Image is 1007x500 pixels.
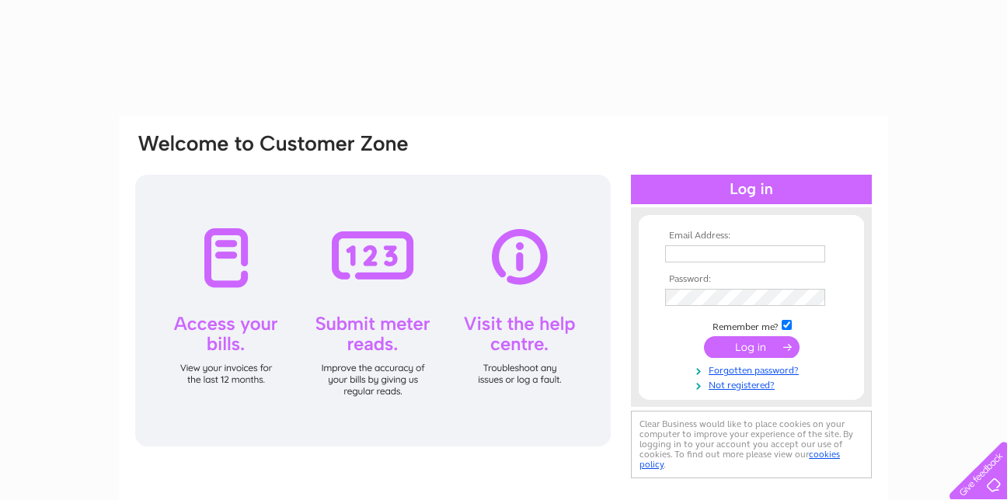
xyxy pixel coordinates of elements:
[661,274,841,285] th: Password:
[661,318,841,333] td: Remember me?
[665,362,841,377] a: Forgotten password?
[704,336,800,358] input: Submit
[631,411,872,478] div: Clear Business would like to place cookies on your computer to improve your experience of the sit...
[665,377,841,391] a: Not registered?
[661,231,841,241] th: Email Address:
[639,449,840,470] a: cookies policy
